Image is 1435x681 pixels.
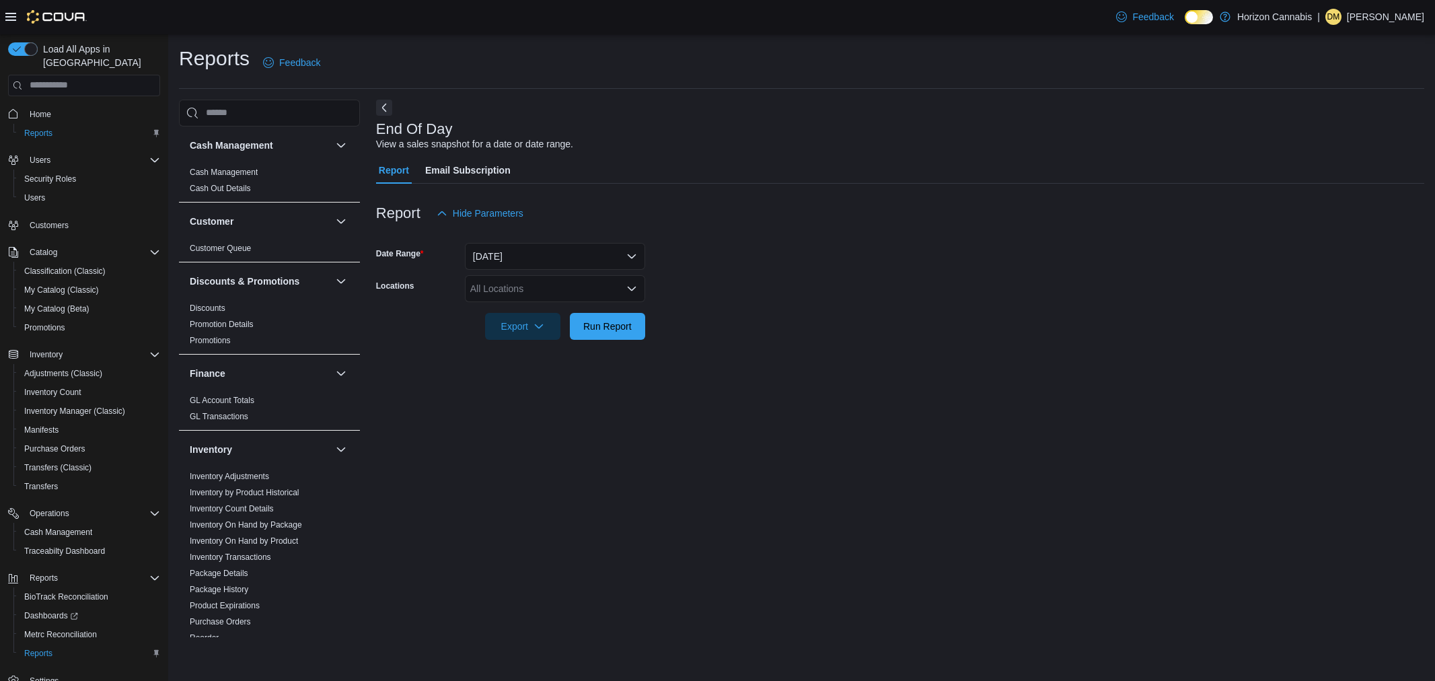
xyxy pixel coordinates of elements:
[190,167,258,178] span: Cash Management
[19,190,160,206] span: Users
[13,606,165,625] a: Dashboards
[19,384,160,400] span: Inventory Count
[19,125,160,141] span: Reports
[24,481,58,492] span: Transfers
[24,527,92,538] span: Cash Management
[19,282,160,298] span: My Catalog (Classic)
[179,45,250,72] h1: Reports
[19,608,160,624] span: Dashboards
[190,139,330,152] button: Cash Management
[13,587,165,606] button: BioTrack Reconciliation
[24,106,160,122] span: Home
[19,301,95,317] a: My Catalog (Beta)
[190,183,251,194] span: Cash Out Details
[24,443,85,454] span: Purchase Orders
[24,285,99,295] span: My Catalog (Classic)
[13,644,165,663] button: Reports
[190,487,299,498] span: Inventory by Product Historical
[19,320,160,336] span: Promotions
[1237,9,1312,25] p: Horizon Cannabis
[1347,9,1424,25] p: [PERSON_NAME]
[24,217,160,234] span: Customers
[13,625,165,644] button: Metrc Reconciliation
[190,443,330,456] button: Inventory
[19,460,160,476] span: Transfers (Classic)
[190,617,251,626] a: Purchase Orders
[493,313,552,340] span: Export
[626,283,637,294] button: Open list of options
[19,478,160,495] span: Transfers
[19,190,50,206] a: Users
[24,387,81,398] span: Inventory Count
[19,365,108,382] a: Adjustments (Classic)
[179,300,360,354] div: Discounts & Promotions
[190,275,299,288] h3: Discounts & Promotions
[24,570,160,586] span: Reports
[3,569,165,587] button: Reports
[19,460,97,476] a: Transfers (Classic)
[1185,24,1185,25] span: Dark Mode
[13,262,165,281] button: Classification (Classic)
[3,345,165,364] button: Inventory
[30,573,58,583] span: Reports
[190,215,233,228] h3: Customer
[19,589,160,605] span: BioTrack Reconciliation
[24,106,57,122] a: Home
[190,504,274,513] a: Inventory Count Details
[258,49,326,76] a: Feedback
[24,592,108,602] span: BioTrack Reconciliation
[190,584,248,595] span: Package History
[190,536,298,546] a: Inventory On Hand by Product
[24,347,68,363] button: Inventory
[376,137,573,151] div: View a sales snapshot for a date or date range.
[190,367,330,380] button: Finance
[1132,10,1173,24] span: Feedback
[333,441,349,458] button: Inventory
[13,523,165,542] button: Cash Management
[190,443,232,456] h3: Inventory
[13,299,165,318] button: My Catalog (Beta)
[190,488,299,497] a: Inventory by Product Historical
[190,184,251,193] a: Cash Out Details
[179,468,360,668] div: Inventory
[19,320,71,336] a: Promotions
[190,335,231,346] span: Promotions
[19,403,160,419] span: Inventory Manager (Classic)
[13,383,165,402] button: Inventory Count
[19,589,114,605] a: BioTrack Reconciliation
[190,396,254,405] a: GL Account Totals
[190,552,271,562] a: Inventory Transactions
[190,633,219,643] span: Reorder
[190,411,248,422] span: GL Transactions
[190,244,251,253] a: Customer Queue
[24,347,160,363] span: Inventory
[24,610,78,621] span: Dashboards
[24,368,102,379] span: Adjustments (Classic)
[19,524,160,540] span: Cash Management
[1317,9,1320,25] p: |
[24,648,52,659] span: Reports
[190,320,254,329] a: Promotion Details
[19,301,160,317] span: My Catalog (Beta)
[13,542,165,561] button: Traceabilty Dashboard
[19,384,87,400] a: Inventory Count
[425,157,511,184] span: Email Subscription
[190,367,225,380] h3: Finance
[19,263,160,279] span: Classification (Classic)
[190,585,248,594] a: Package History
[24,546,105,557] span: Traceabilty Dashboard
[190,472,269,481] a: Inventory Adjustments
[179,164,360,202] div: Cash Management
[24,505,75,522] button: Operations
[1185,10,1213,24] input: Dark Mode
[24,462,91,473] span: Transfers (Classic)
[30,247,57,258] span: Catalog
[190,243,251,254] span: Customer Queue
[431,200,529,227] button: Hide Parameters
[13,458,165,477] button: Transfers (Classic)
[13,188,165,207] button: Users
[190,139,273,152] h3: Cash Management
[19,282,104,298] a: My Catalog (Classic)
[24,570,63,586] button: Reports
[30,508,69,519] span: Operations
